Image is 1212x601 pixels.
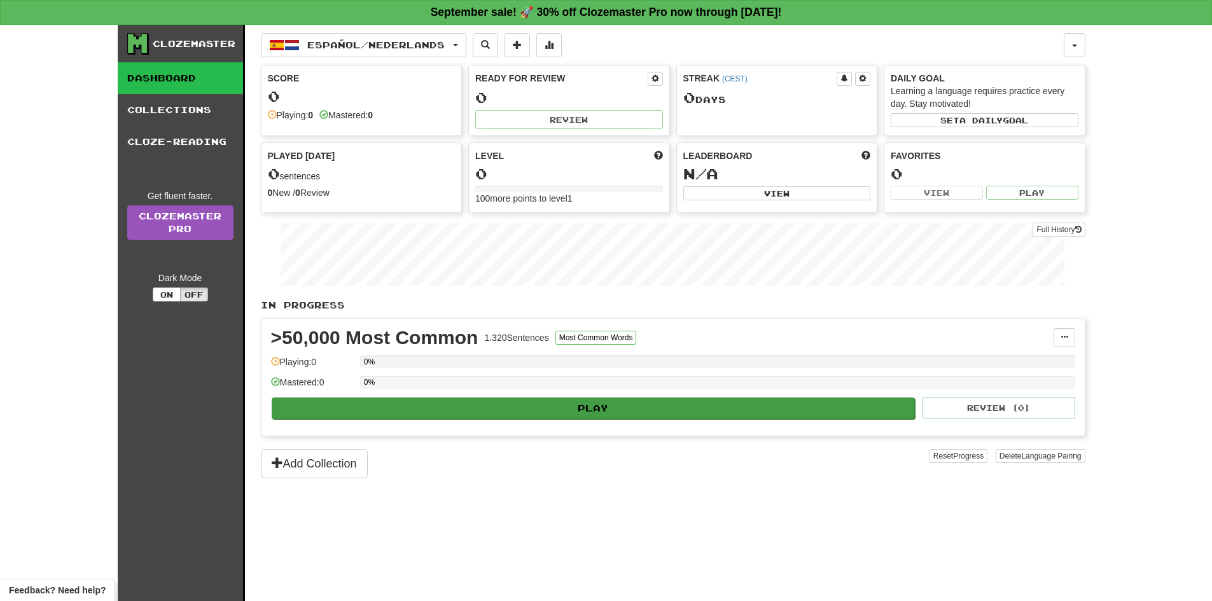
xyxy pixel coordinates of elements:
[153,287,181,301] button: On
[1021,452,1081,460] span: Language Pairing
[475,192,663,205] div: 100 more points to level 1
[891,113,1078,127] button: Seta dailygoal
[475,72,648,85] div: Ready for Review
[127,190,233,202] div: Get fluent faster.
[180,287,208,301] button: Off
[268,165,280,183] span: 0
[118,62,243,94] a: Dashboard
[261,449,368,478] button: Add Collection
[473,33,498,57] button: Search sentences
[268,166,456,183] div: sentences
[127,205,233,240] a: ClozemasterPro
[268,149,335,162] span: Played [DATE]
[272,397,916,419] button: Play
[536,33,562,57] button: More stats
[722,74,748,83] a: (CEST)
[683,149,753,162] span: Leaderboard
[319,109,373,121] div: Mastered:
[891,149,1078,162] div: Favorites
[930,449,987,463] button: ResetProgress
[153,38,235,50] div: Clozemaster
[307,39,445,50] span: Español / Nederlands
[654,149,663,162] span: Score more points to level up
[923,397,1075,418] button: Review (0)
[1033,223,1085,237] button: Full History
[891,72,1078,85] div: Daily Goal
[891,166,1078,182] div: 0
[261,299,1085,312] p: In Progress
[953,452,984,460] span: Progress
[295,188,300,198] strong: 0
[683,72,837,85] div: Streak
[683,186,871,200] button: View
[268,88,456,104] div: 0
[475,110,663,129] button: Review
[861,149,870,162] span: This week in points, UTC
[505,33,530,57] button: Add sentence to collection
[271,328,478,347] div: >50,000 Most Common
[271,356,354,376] div: Playing: 0
[261,33,466,57] button: Español/Nederlands
[683,88,695,106] span: 0
[475,166,663,182] div: 0
[683,90,871,106] div: Day s
[431,6,782,18] strong: September sale! 🚀 30% off Clozemaster Pro now through [DATE]!
[9,584,106,597] span: Open feedback widget
[268,188,273,198] strong: 0
[127,272,233,284] div: Dark Mode
[555,331,637,345] button: Most Common Words
[268,109,314,121] div: Playing:
[959,116,1003,125] span: a daily
[475,90,663,106] div: 0
[268,72,456,85] div: Score
[484,331,548,344] div: 1.320 Sentences
[268,186,456,199] div: New / Review
[368,110,373,120] strong: 0
[475,149,504,162] span: Level
[683,165,718,183] span: N/A
[996,449,1085,463] button: DeleteLanguage Pairing
[986,186,1078,200] button: Play
[118,94,243,126] a: Collections
[891,186,983,200] button: View
[308,110,313,120] strong: 0
[271,376,354,397] div: Mastered: 0
[118,126,243,158] a: Cloze-Reading
[891,85,1078,110] div: Learning a language requires practice every day. Stay motivated!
